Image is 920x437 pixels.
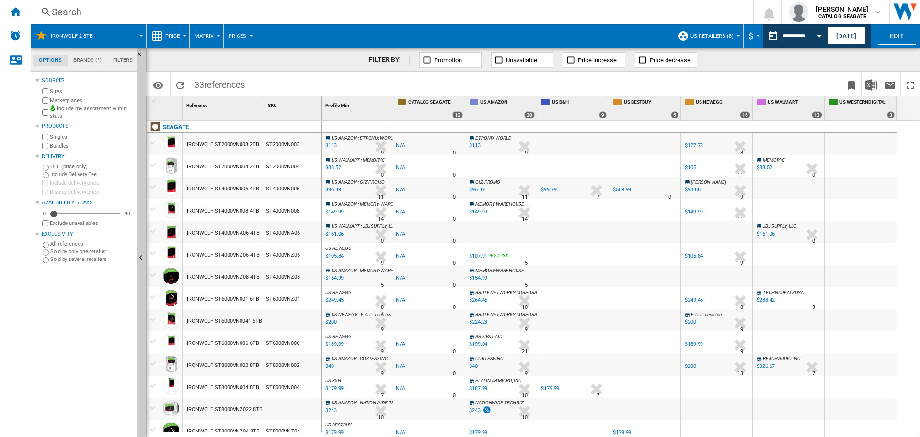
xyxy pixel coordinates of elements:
[264,287,321,309] div: ST6000VNZ01
[812,111,822,118] div: 13 offers sold by US WALMART
[42,153,133,161] div: Delivery
[469,275,487,281] div: $154.99
[187,332,259,354] div: IRONWOLF ST6000VN006 6TB
[332,135,357,141] span: US AMAZON
[43,257,49,263] input: Sold by several retailers
[358,356,388,361] span: : CORTESEINC
[552,99,607,107] span: US B&H
[468,273,487,283] div: $154.99
[683,295,703,305] div: $249.45
[748,24,758,48] button: $
[453,347,456,356] div: Delivery Time : 0 day
[396,207,405,217] div: N/A
[264,177,321,199] div: ST4000VN006
[50,97,133,104] label: Marketplaces
[187,354,259,377] div: IRONWOLF ST8000VN002 8TB
[525,148,528,158] div: Delivery Time : 9 days
[522,214,528,224] div: Delivery Time : 14 days
[50,209,120,219] md-slider: Availability
[691,312,724,317] span: E.O.L. Tech Inc,.
[683,96,752,120] div: US NEWEGG 16 offers sold by US NEWEGG
[740,303,743,312] div: Delivery Time : 8 days
[381,347,384,356] div: Delivery Time : 9 days
[381,236,384,246] div: Delivery Time : 0 day
[744,24,763,48] md-menu: Currency
[395,96,465,120] div: CATALOG SEAGATE 12 offers sold by CATALOG SEAGATE
[187,134,259,156] div: IRONWOLF ST2000VN003 2TB
[816,4,868,14] span: [PERSON_NAME]
[685,165,696,171] div: $105
[818,13,866,20] b: CATALOG SEAGATE
[740,347,743,356] div: Delivery Time : 9 days
[50,133,133,141] label: Singles
[187,156,259,178] div: IRONWOLF ST2000VN004 2TB
[690,24,738,48] button: US Retailers (8)
[42,106,48,118] input: Include my assortment within stats
[359,312,393,317] span: : E.O.L. Tech Inc,.
[611,96,680,120] div: US BESTBUY 5 offers sold by US BESTBUY
[452,111,463,118] div: 12 offers sold by CATALOG SEAGATE
[740,111,750,118] div: 16 offers sold by US NEWEGG
[122,210,133,217] div: 90
[434,57,462,64] span: Promotion
[378,192,384,202] div: Delivery Time : 11 days
[361,224,396,229] span: : JBJ SUPPLY, LLC
[453,303,456,312] div: Delivery Time : 0 day
[163,96,182,111] div: Sort None
[540,185,556,195] div: $99.99
[522,347,528,356] div: Delivery Time : 21 days
[757,363,775,369] div: $326.67
[494,253,505,258] span: 27.43
[332,201,357,207] span: US AMAZON
[50,220,133,227] label: Exclude unavailables
[468,340,487,349] div: $199.04
[597,192,599,202] div: Delivery Time : 7 days
[467,96,537,120] div: US AMAZON 28 offers sold by US AMAZON
[525,281,528,290] div: Delivery Time : 5 days
[878,27,916,45] button: Edit
[740,148,743,158] div: Delivery Time : 8 days
[453,214,456,224] div: Delivery Time : 0 day
[324,163,341,173] div: Last updated : Tuesday, 16 September 2025 01:43
[396,185,405,195] div: N/A
[611,185,631,195] div: $569.99
[678,24,738,48] div: US Retailers (8)
[683,163,696,173] div: $105
[480,99,535,107] span: US AMAZON
[229,33,246,39] span: Prices
[264,243,321,265] div: ST4000VNZ06
[195,24,218,48] div: Matrix
[324,141,337,151] div: Last updated : Monday, 15 September 2025 04:26
[468,207,487,217] div: $149.99
[469,253,487,259] div: $107.91
[42,134,48,140] input: Singles
[43,172,49,178] input: Include Delivery Fee
[264,133,321,155] div: ST2000VN003
[839,99,895,107] span: US WESTERNDIGITAL
[763,157,785,163] span: MEMORYC
[685,209,703,215] div: $149.99
[165,24,184,48] button: Price
[332,268,357,273] span: US AMAZON
[396,141,405,151] div: N/A
[763,224,796,229] span: JBJ SUPPLY, LLC
[563,52,625,68] button: Price increase
[691,179,726,185] span: [PERSON_NAME]
[768,99,822,107] span: US WALMART
[453,259,456,268] div: Delivery Time : 0 day
[690,33,734,39] span: US Retailers (8)
[50,163,133,170] label: OFF (price only)
[42,230,133,238] div: Exclusivity
[381,170,384,180] div: Delivery Time : 0 day
[812,236,815,246] div: Delivery Time : 0 day
[42,143,48,149] input: Bundles
[740,259,743,268] div: Delivery Time : 9 days
[475,312,547,317] span: BRUTE NETWORKS CORPORATION
[50,105,133,120] label: Include my assortment within stats
[881,73,900,96] button: Send this report by email
[184,96,264,111] div: Reference Sort None
[468,362,478,371] div: $40
[42,97,48,104] input: Marketplaces
[381,148,384,158] div: Delivery Time : 9 days
[525,259,528,268] div: Delivery Time : 5 days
